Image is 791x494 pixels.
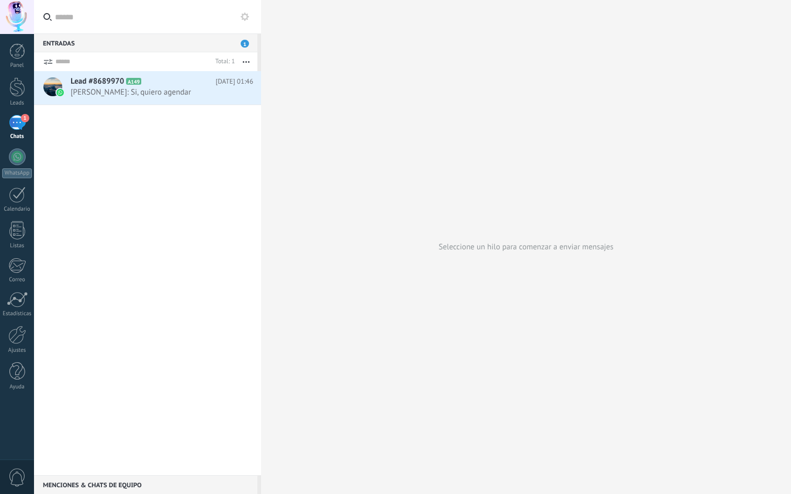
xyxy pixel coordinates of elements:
[2,347,32,354] div: Ajustes
[34,475,257,494] div: Menciones & Chats de equipo
[71,87,233,97] span: [PERSON_NAME]: Si, quiero agendar
[2,384,32,390] div: Ayuda
[211,56,235,67] div: Total: 1
[216,76,253,87] span: [DATE] 01:46
[2,243,32,249] div: Listas
[126,78,141,85] span: A149
[241,40,249,48] span: 1
[2,311,32,317] div: Estadísticas
[71,76,124,87] span: Lead #8689970
[2,277,32,283] div: Correo
[56,89,64,96] img: waba.svg
[21,114,29,122] span: 1
[34,33,257,52] div: Entradas
[2,100,32,107] div: Leads
[2,133,32,140] div: Chats
[2,168,32,178] div: WhatsApp
[34,71,261,105] a: Lead #8689970 A149 [DATE] 01:46 [PERSON_NAME]: Si, quiero agendar
[2,206,32,213] div: Calendario
[2,62,32,69] div: Panel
